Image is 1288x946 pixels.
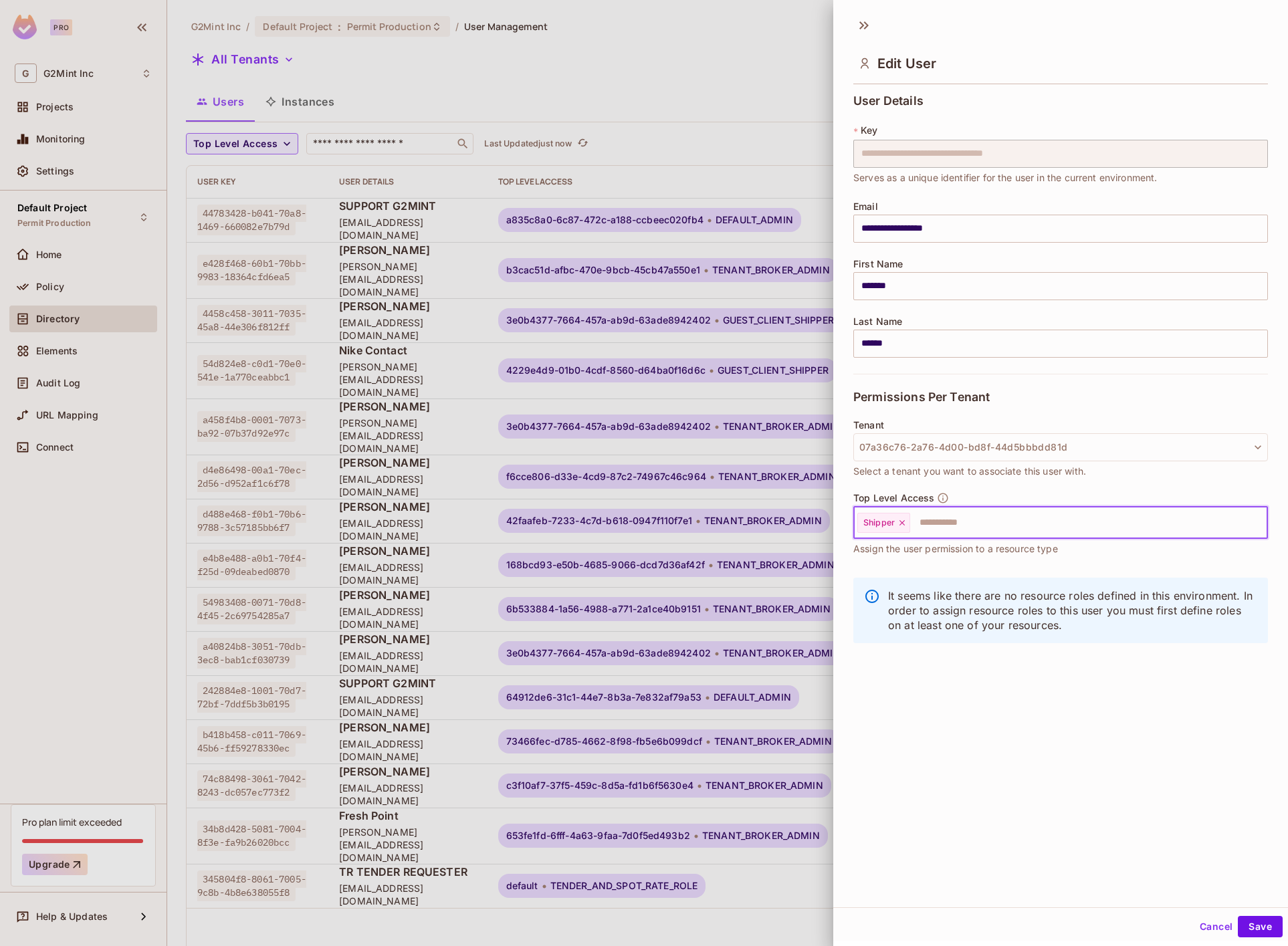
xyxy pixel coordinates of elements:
[888,588,1257,632] p: It seems like there are no resource roles defined in this environment. In order to assign resourc...
[853,464,1086,479] span: Select a tenant you want to associate this user with.
[877,55,936,72] span: Edit User
[853,316,902,327] span: Last Name
[853,493,934,503] span: Top Level Access
[863,517,895,528] span: Shipper
[853,542,1058,556] span: Assign the user permission to a resource type
[853,201,878,212] span: Email
[857,513,910,533] div: Shipper
[1261,521,1263,523] button: Open
[853,259,903,269] span: First Name
[1194,916,1238,937] button: Cancel
[853,420,884,431] span: Tenant
[1238,916,1283,937] button: Save
[853,433,1268,461] button: 07a36c76-2a76-4d00-bd8f-44d5bbbdd81d
[853,94,924,108] span: User Details
[861,125,877,136] span: Key
[853,390,990,404] span: Permissions Per Tenant
[853,170,1158,185] span: Serves as a unique identifier for the user in the current environment.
